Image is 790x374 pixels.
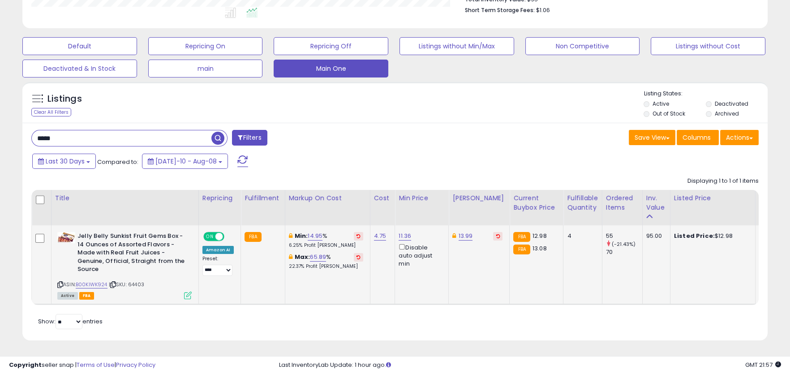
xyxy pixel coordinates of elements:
div: Displaying 1 to 1 of 1 items [687,177,759,185]
div: Listed Price [674,193,751,203]
a: 11.36 [399,232,411,241]
span: [DATE]-10 - Aug-08 [155,157,217,166]
div: ASIN: [57,232,192,298]
button: [DATE]-10 - Aug-08 [142,154,228,169]
span: | SKU: 64403 [109,281,144,288]
button: Repricing On [148,37,263,55]
label: Archived [715,110,739,117]
div: Inv. value [646,193,666,212]
div: % [289,232,363,249]
span: $1.06 [536,6,550,14]
div: Current Buybox Price [513,193,559,212]
div: $12.98 [674,232,748,240]
div: Clear All Filters [31,108,71,116]
button: Default [22,37,137,55]
div: Amazon AI [202,246,234,254]
span: 12.98 [532,232,547,240]
div: Cost [374,193,391,203]
small: FBA [245,232,261,242]
div: Markup on Cost [289,193,366,203]
a: 14.95 [308,232,322,241]
div: Ordered Items [606,193,639,212]
button: main [148,60,263,77]
small: FBA [513,232,530,242]
div: Fulfillment [245,193,281,203]
a: B00KIWK924 [76,281,107,288]
strong: Copyright [9,361,42,369]
span: FBA [79,292,94,300]
span: Columns [683,133,711,142]
button: Columns [677,130,719,145]
span: 2025-09-9 21:57 GMT [745,361,781,369]
small: FBA [513,245,530,254]
span: 13.08 [532,244,547,253]
p: Listing States: [644,90,767,98]
button: Filters [232,130,267,146]
th: The percentage added to the cost of goods (COGS) that forms the calculator for Min & Max prices. [285,190,370,225]
div: Title [55,193,195,203]
div: 70 [606,248,642,256]
span: ON [204,233,215,241]
div: Preset: [202,256,234,275]
button: Main One [274,60,388,77]
a: 65.89 [310,253,326,262]
p: 6.25% Profit [PERSON_NAME] [289,242,363,249]
div: Repricing [202,193,237,203]
div: 4 [567,232,595,240]
span: OFF [223,233,237,241]
button: Last 30 Days [32,154,96,169]
small: (-21.43%) [612,241,635,248]
a: Terms of Use [77,361,115,369]
span: Compared to: [97,158,138,166]
label: Out of Stock [653,110,685,117]
b: Max: [295,253,310,261]
a: Privacy Policy [116,361,155,369]
span: Show: entries [38,317,103,326]
div: Fulfillable Quantity [567,193,598,212]
span: All listings currently available for purchase on Amazon [57,292,78,300]
div: 55 [606,232,642,240]
a: 13.99 [459,232,473,241]
button: Listings without Min/Max [399,37,514,55]
button: Deactivated & In Stock [22,60,137,77]
a: 4.75 [374,232,386,241]
b: Min: [295,232,308,240]
div: seller snap | | [9,361,155,370]
p: 22.37% Profit [PERSON_NAME] [289,263,363,270]
button: Non Competitive [525,37,640,55]
div: Disable auto adjust min [399,242,442,268]
b: Listed Price: [674,232,715,240]
div: Min Price [399,193,445,203]
span: Last 30 Days [46,157,85,166]
button: Repricing Off [274,37,388,55]
label: Deactivated [715,100,748,107]
h5: Listings [47,93,82,105]
b: Short Term Storage Fees: [465,6,535,14]
button: Listings without Cost [651,37,765,55]
button: Actions [720,130,759,145]
label: Active [653,100,669,107]
div: 95.00 [646,232,663,240]
b: Jelly Belly Sunkist Fruit Gems Box - 14 Ounces of Assorted Flavors - Made with Real Fruit Juices ... [77,232,186,276]
div: % [289,253,363,270]
img: 51WppAz3FbL._SL40_.jpg [57,232,75,243]
button: Save View [629,130,675,145]
div: [PERSON_NAME] [452,193,506,203]
div: Last InventoryLab Update: 1 hour ago. [279,361,781,370]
